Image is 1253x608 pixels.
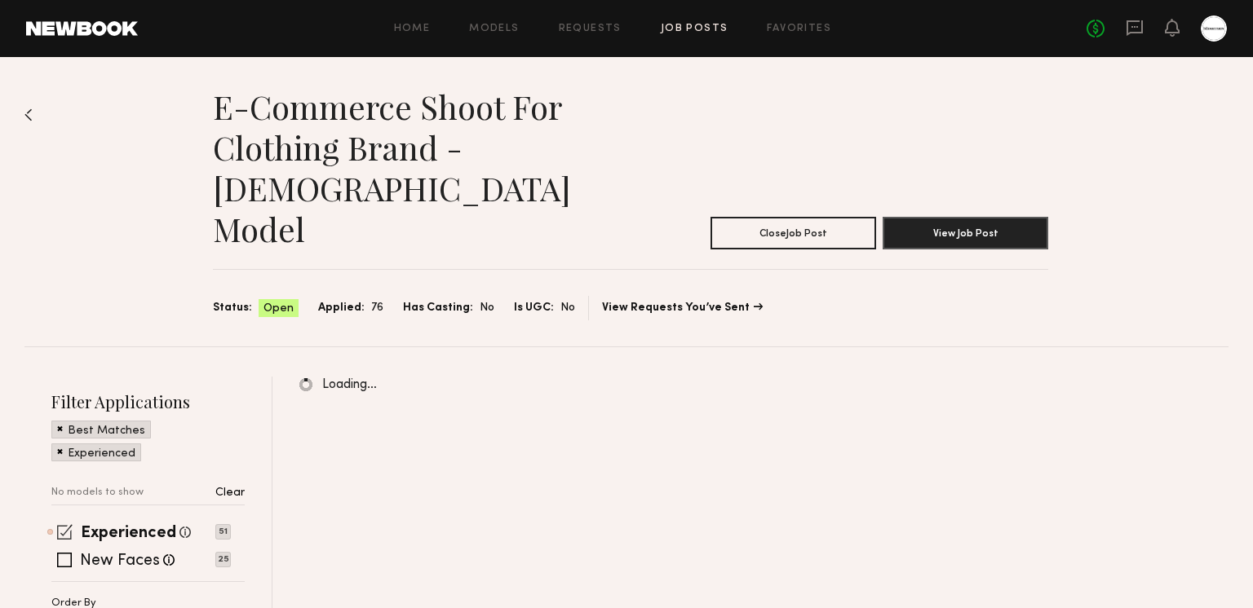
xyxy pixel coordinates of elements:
a: Favorites [767,24,831,34]
label: Experienced [81,526,176,542]
a: Job Posts [661,24,728,34]
p: No models to show [51,487,144,498]
span: No [480,299,494,317]
a: Models [469,24,519,34]
button: CloseJob Post [711,217,876,249]
button: View Job Post [883,217,1048,249]
h2: Filter Applications [51,390,245,412]
p: 51 [215,524,231,540]
h1: E-Commerce Shoot For Clothing Brand - [DEMOGRAPHIC_DATA] Model [213,86,631,249]
label: New Faces [80,553,160,570]
a: Home [394,24,431,34]
p: Experienced [68,448,135,460]
span: Is UGC: [514,299,554,317]
p: Clear [215,487,245,499]
p: Best Matches [68,425,145,437]
span: Status: [213,299,252,317]
span: Applied: [318,299,365,317]
a: View Requests You’ve Sent [602,302,763,314]
a: Requests [559,24,622,34]
span: Has Casting: [403,299,473,317]
span: 76 [371,299,383,317]
p: 25 [215,552,231,567]
span: Open [263,301,294,317]
span: No [560,299,575,317]
span: Loading… [322,378,377,392]
img: Back to previous page [24,108,33,121]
